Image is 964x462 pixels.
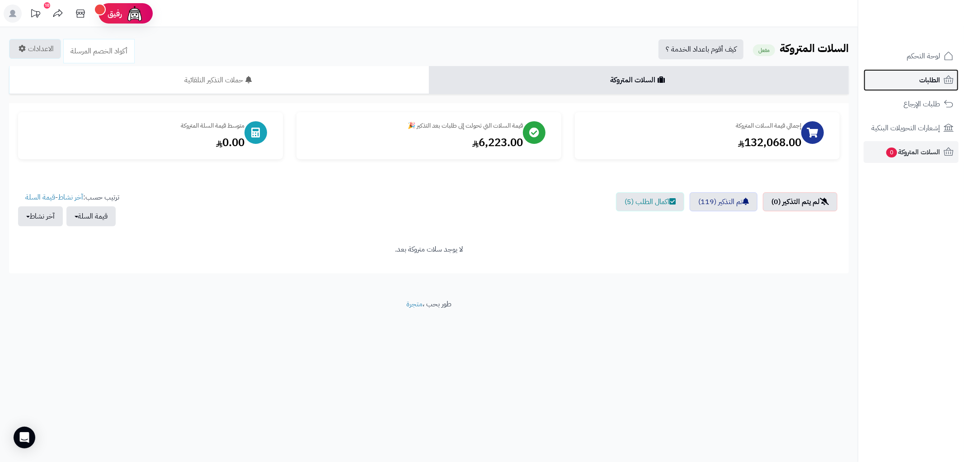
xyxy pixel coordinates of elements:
a: السلات المتروكة [429,66,849,94]
div: 132,068.00 [584,135,801,150]
ul: ترتيب حسب: - [18,192,119,226]
a: لم يتم التذكير (0) [763,192,837,211]
div: 6,223.00 [306,135,523,150]
b: السلات المتروكة [780,40,849,57]
a: طلبات الإرجاع [864,93,959,115]
a: تم التذكير (119) [690,192,757,211]
a: الاعدادات [9,39,61,59]
span: السلات المتروكة [885,146,940,158]
a: لوحة التحكم [864,45,959,67]
a: تحديثات المنصة [24,5,47,25]
a: السلات المتروكة0 [864,141,959,163]
a: كيف أقوم باعداد الخدمة ؟ [658,39,743,59]
a: متجرة [406,299,423,310]
span: طلبات الإرجاع [903,98,940,110]
button: قيمة السلة [66,206,116,226]
div: 10 [44,2,50,9]
a: آخر نشاط [58,192,83,203]
a: اكمال الطلب (5) [616,192,684,211]
small: مفعل [753,44,775,56]
div: 0.00 [27,135,245,150]
span: رفيق [108,8,122,19]
span: لوحة التحكم [907,50,940,62]
button: آخر نشاط [18,206,63,226]
span: الطلبات [919,74,940,86]
img: logo-2.png [903,7,955,26]
div: متوسط قيمة السلة المتروكة [27,121,245,130]
span: 0 [886,148,897,157]
span: إشعارات التحويلات البنكية [871,122,940,134]
div: Open Intercom Messenger [14,427,35,448]
a: حملات التذكير التلقائية [9,66,429,94]
div: لا يوجد سلات متروكة بعد. [18,244,840,255]
div: إجمالي قيمة السلات المتروكة [584,121,801,130]
a: أكواد الخصم المرسلة [63,39,135,63]
a: قيمة السلة [25,192,55,203]
a: إشعارات التحويلات البنكية [864,117,959,139]
a: الطلبات [864,69,959,91]
img: ai-face.png [126,5,144,23]
div: قيمة السلات التي تحولت إلى طلبات بعد التذكير 🎉 [306,121,523,130]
